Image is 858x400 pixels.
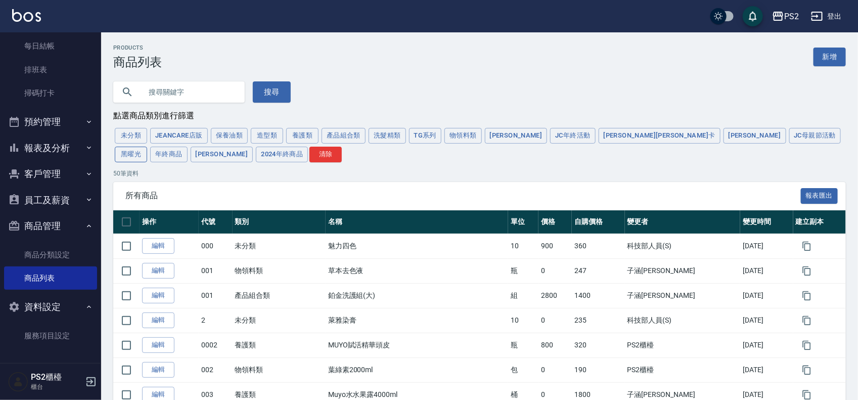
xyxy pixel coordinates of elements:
a: 編輯 [142,263,174,279]
h2: Products [113,45,162,51]
td: [DATE] [740,234,793,258]
td: 1400 [572,283,624,308]
td: 未分類 [233,234,326,258]
input: 搜尋關鍵字 [142,78,237,106]
td: 10 [508,308,538,333]
a: 商品列表 [4,266,97,290]
button: save [743,6,763,26]
td: 草本去色液 [326,258,508,283]
td: [DATE] [740,333,793,358]
button: 清除 [309,147,342,162]
button: 未分類 [115,128,147,144]
td: 0002 [199,333,232,358]
td: [DATE] [740,283,793,308]
button: 資料設定 [4,294,97,320]
button: JC年終活動 [550,128,595,144]
div: 點選商品類別進行篩選 [113,111,846,121]
td: 235 [572,308,624,333]
td: 包 [508,358,538,382]
button: 報表及分析 [4,135,97,161]
button: 物領料類 [444,128,482,144]
td: 瓶 [508,258,538,283]
a: 服務項目設定 [4,324,97,347]
button: 報表匯出 [801,188,838,204]
td: 葉綠素2000ml [326,358,508,382]
td: 魅力四色 [326,234,508,258]
td: 鉑金洗護組(大) [326,283,508,308]
td: [DATE] [740,258,793,283]
td: 001 [199,258,232,283]
button: 客戶管理 [4,161,97,187]
td: 科技部人員(S) [625,234,741,258]
td: 320 [572,333,624,358]
button: 商品管理 [4,213,97,239]
div: PS2 [784,10,799,23]
button: 年終商品 [150,147,188,162]
a: 編輯 [142,238,174,254]
button: 黑曜光 [115,147,147,162]
button: 產品組合類 [322,128,366,144]
td: 0 [538,358,572,382]
a: 商品分類設定 [4,243,97,266]
th: 操作 [140,210,199,234]
td: 未分類 [233,308,326,333]
td: 子涵[PERSON_NAME] [625,258,741,283]
td: PS2櫃檯 [625,333,741,358]
td: 247 [572,258,624,283]
span: 所有商品 [125,191,801,201]
td: 物領料類 [233,358,326,382]
img: Logo [12,9,41,22]
img: Person [8,372,28,392]
button: [PERSON_NAME][PERSON_NAME]卡 [599,128,720,144]
th: 代號 [199,210,232,234]
td: 0 [538,258,572,283]
button: JC母親節活動 [789,128,841,144]
td: 002 [199,358,232,382]
p: 50 筆資料 [113,169,846,178]
td: 360 [572,234,624,258]
td: PS2櫃檯 [625,358,741,382]
button: 保養油類 [211,128,248,144]
th: 變更時間 [740,210,793,234]
button: [PERSON_NAME] [191,147,253,162]
td: 養護類 [233,333,326,358]
td: [DATE] [740,308,793,333]
a: 編輯 [142,337,174,353]
td: 0 [538,308,572,333]
td: [DATE] [740,358,793,382]
h5: PS2櫃檯 [31,372,82,382]
button: JeanCare店販 [150,128,208,144]
th: 變更者 [625,210,741,234]
th: 類別 [233,210,326,234]
button: 搜尋 [253,81,291,103]
td: 物領料類 [233,258,326,283]
th: 建立副本 [793,210,846,234]
button: [PERSON_NAME] [485,128,548,144]
button: 預約管理 [4,109,97,135]
a: 排班表 [4,58,97,81]
td: 子涵[PERSON_NAME] [625,283,741,308]
button: TG系列 [409,128,442,144]
button: 養護類 [286,128,319,144]
a: 掃碼打卡 [4,81,97,105]
a: 報表匯出 [801,190,838,200]
th: 名稱 [326,210,508,234]
td: 000 [199,234,232,258]
th: 價格 [538,210,572,234]
button: PS2 [768,6,803,27]
td: 900 [538,234,572,258]
th: 單位 [508,210,538,234]
button: 員工及薪資 [4,187,97,213]
td: 瓶 [508,333,538,358]
td: 萊雅染膏 [326,308,508,333]
a: 編輯 [142,288,174,303]
button: 2024年終商品 [256,147,308,162]
td: 產品組合類 [233,283,326,308]
h3: 商品列表 [113,55,162,69]
td: 190 [572,358,624,382]
td: 10 [508,234,538,258]
td: 800 [538,333,572,358]
a: 編輯 [142,362,174,378]
td: 2 [199,308,232,333]
td: 組 [508,283,538,308]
